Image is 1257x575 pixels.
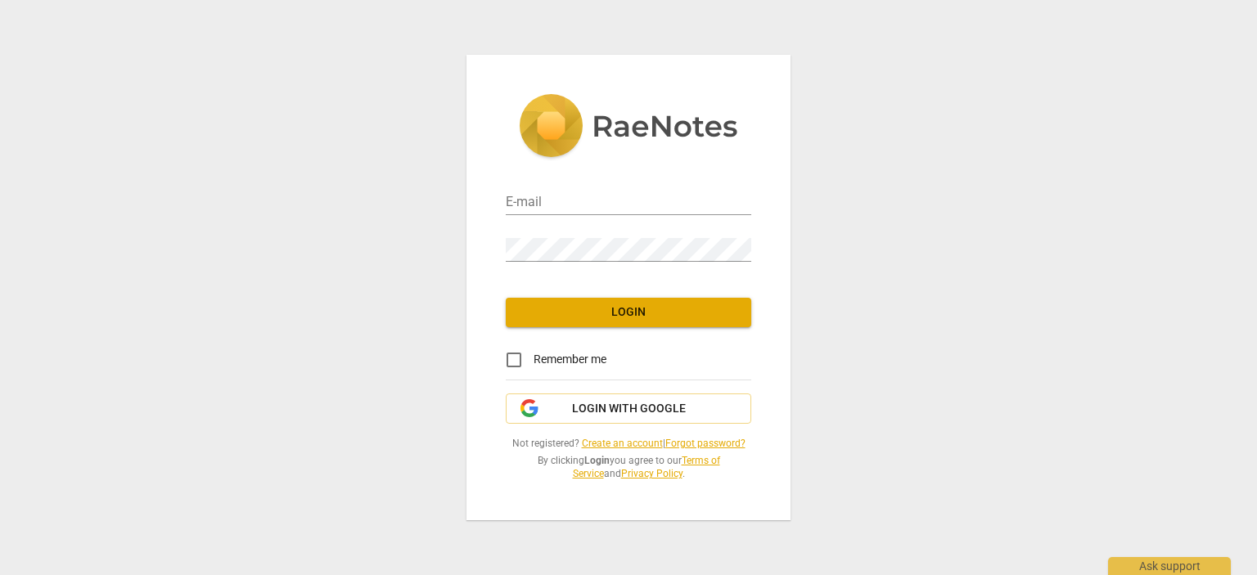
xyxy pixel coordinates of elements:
a: Terms of Service [573,455,720,480]
span: Login with Google [572,401,686,417]
button: Login with Google [506,393,751,425]
button: Login [506,298,751,327]
span: Remember me [534,351,606,368]
a: Privacy Policy [621,468,683,479]
a: Forgot password? [665,438,746,449]
div: Ask support [1108,557,1231,575]
img: 5ac2273c67554f335776073100b6d88f.svg [519,94,738,161]
span: By clicking you agree to our and . [506,454,751,481]
span: Login [519,304,738,321]
span: Not registered? | [506,437,751,451]
a: Create an account [582,438,663,449]
b: Login [584,455,610,466]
